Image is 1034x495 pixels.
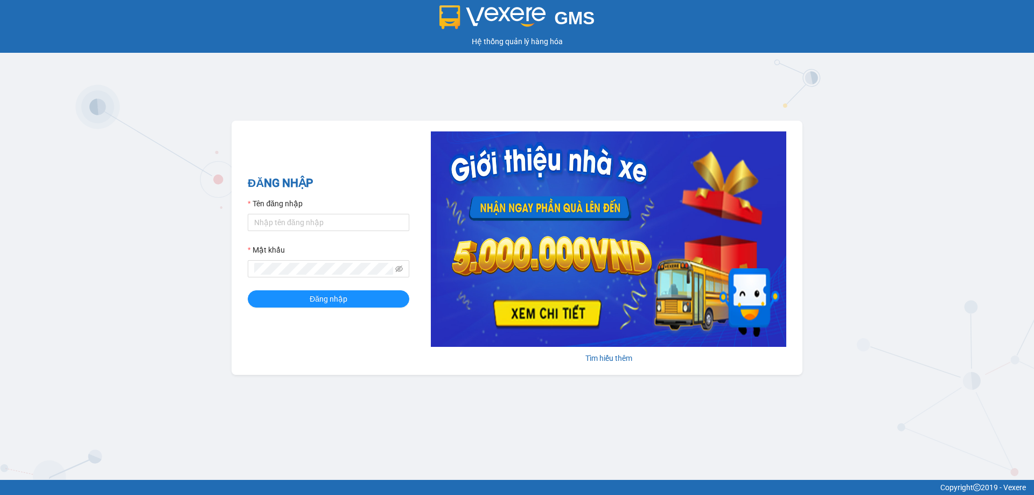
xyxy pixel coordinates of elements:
span: copyright [973,484,981,491]
span: Đăng nhập [310,293,347,305]
div: Copyright 2019 - Vexere [8,482,1026,493]
button: Đăng nhập [248,290,409,308]
div: Tìm hiểu thêm [431,352,786,364]
img: banner-0 [431,131,786,347]
a: GMS [439,16,595,25]
input: Mật khẩu [254,263,393,275]
div: Hệ thống quản lý hàng hóa [3,36,1031,47]
h2: ĐĂNG NHẬP [248,175,409,192]
label: Mật khẩu [248,244,285,256]
input: Tên đăng nhập [248,214,409,231]
span: GMS [554,8,595,28]
label: Tên đăng nhập [248,198,303,210]
span: eye-invisible [395,265,403,273]
img: logo 2 [439,5,546,29]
